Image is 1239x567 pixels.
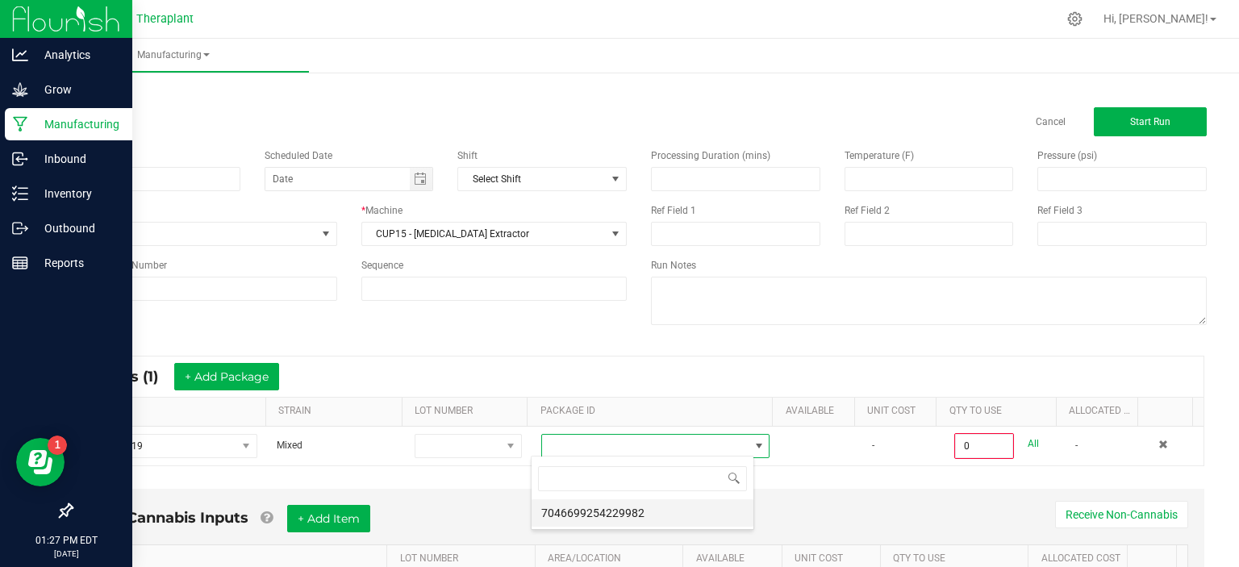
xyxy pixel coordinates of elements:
p: Inventory [28,184,125,203]
span: None [72,223,316,245]
inline-svg: Outbound [12,220,28,236]
a: LOT NUMBERSortable [415,405,521,418]
span: Theraplant [136,12,194,26]
span: hk-25-019 [85,435,236,457]
input: Date [265,168,410,190]
a: Sortable [1151,405,1187,418]
a: Manufacturing [39,39,309,73]
span: Temperature (F) [845,150,914,161]
a: AVAILABLESortable [696,552,776,565]
span: Sequence [361,260,403,271]
span: Processing Duration (mins) [651,150,770,161]
p: Reports [28,253,125,273]
span: Non-Cannabis Inputs [90,509,248,527]
span: Start Run [1130,116,1170,127]
a: STRAINSortable [278,405,395,418]
li: 7046699254229982 [532,499,753,527]
a: Sortable [1140,552,1170,565]
a: ITEMSortable [86,405,259,418]
span: Mixed [277,440,302,451]
p: Analytics [28,45,125,65]
p: Outbound [28,219,125,238]
a: ITEMSortable [102,552,380,565]
iframe: Resource center unread badge [48,436,67,455]
p: Manufacturing [28,115,125,134]
inline-svg: Reports [12,255,28,271]
inline-svg: Inventory [12,186,28,202]
a: PACKAGE IDSortable [540,405,767,418]
span: CUP15 - [MEDICAL_DATA] Extractor [362,223,607,245]
span: Inputs (1) [90,368,174,386]
span: Scheduled Date [265,150,332,161]
a: LOT NUMBERSortable [400,552,529,565]
button: Start Run [1094,107,1207,136]
inline-svg: Grow [12,81,28,98]
inline-svg: Analytics [12,47,28,63]
a: AVAILABLESortable [786,405,849,418]
span: Toggle calendar [410,168,433,190]
button: Receive Non-Cannabis [1055,501,1188,528]
button: + Add Item [287,505,370,532]
p: 01:27 PM EDT [7,533,125,548]
a: Add Non-Cannabis items that were also consumed in the run (e.g. gloves and packaging); Also add N... [261,509,273,527]
a: QTY TO USESortable [949,405,1050,418]
a: AREA/LOCATIONSortable [548,552,677,565]
a: Allocated CostSortable [1069,405,1132,418]
span: Hi, [PERSON_NAME]! [1103,12,1208,25]
span: Pressure (psi) [1037,150,1097,161]
p: Inbound [28,149,125,169]
a: QTY TO USESortable [893,552,1022,565]
iframe: Resource center [16,438,65,486]
span: Manufacturing [39,48,309,62]
span: Ref Field 2 [845,205,890,216]
inline-svg: Manufacturing [12,116,28,132]
inline-svg: Inbound [12,151,28,167]
a: Allocated CostSortable [1041,552,1121,565]
a: Cancel [1036,115,1066,129]
a: Unit CostSortable [795,552,874,565]
p: Grow [28,80,125,99]
span: NO DATA FOUND [457,167,627,191]
span: - [872,440,874,451]
a: Unit CostSortable [867,405,930,418]
span: Shift [457,150,478,161]
div: Manage settings [1065,11,1085,27]
span: Ref Field 3 [1037,205,1083,216]
a: All [1028,433,1039,455]
button: + Add Package [174,363,279,390]
span: Run Notes [651,260,696,271]
span: Ref Field 1 [651,205,696,216]
span: - [1075,440,1078,451]
span: Select Shift [458,168,606,190]
p: [DATE] [7,548,125,560]
span: Machine [365,205,403,216]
